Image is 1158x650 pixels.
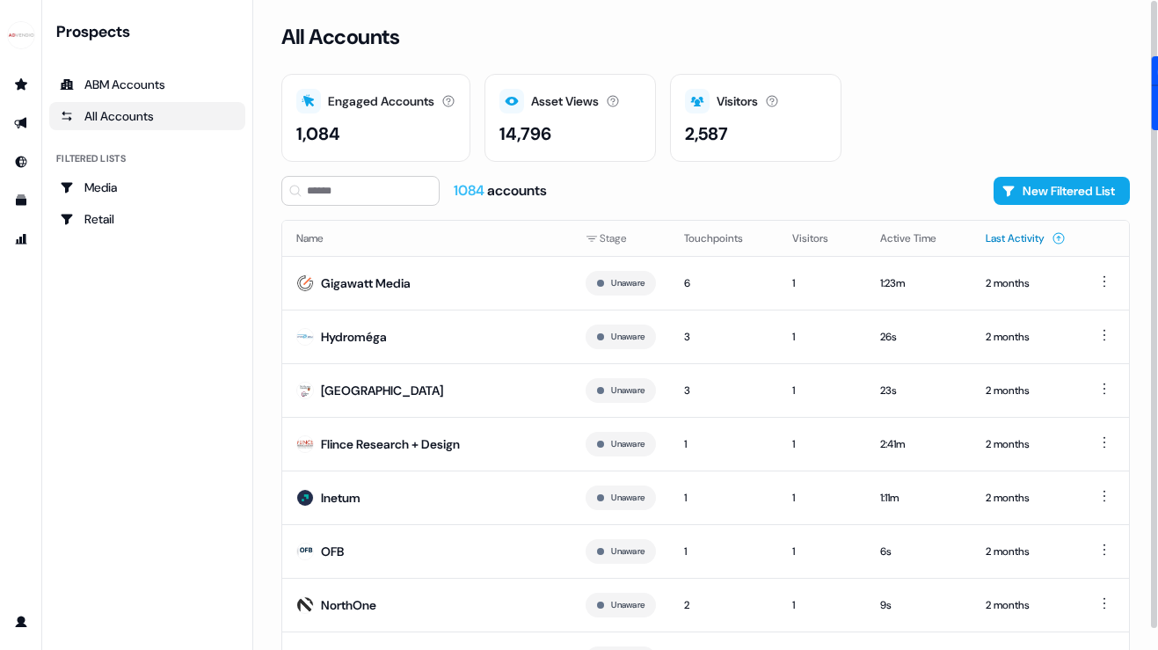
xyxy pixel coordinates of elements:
[792,489,852,507] div: 1
[56,21,245,42] div: Prospects
[684,596,764,614] div: 2
[792,223,849,254] button: Visitors
[792,435,852,453] div: 1
[986,543,1066,560] div: 2 months
[684,489,764,507] div: 1
[792,543,852,560] div: 1
[880,543,958,560] div: 6s
[611,383,645,398] button: Unaware
[7,70,35,99] a: Go to prospects
[328,92,434,111] div: Engaged Accounts
[49,102,245,130] a: All accounts
[880,328,958,346] div: 26s
[986,223,1066,254] button: Last Activity
[880,489,958,507] div: 1:11m
[321,543,344,560] div: OFB
[7,109,35,137] a: Go to outbound experience
[60,107,235,125] div: All Accounts
[56,151,126,166] div: Filtered lists
[321,382,443,399] div: [GEOGRAPHIC_DATA]
[499,121,551,147] div: 14,796
[792,274,852,292] div: 1
[49,70,245,99] a: ABM Accounts
[60,179,235,196] div: Media
[684,543,764,560] div: 1
[986,328,1066,346] div: 2 months
[792,596,852,614] div: 1
[321,596,376,614] div: NorthOne
[296,121,340,147] div: 1,084
[531,92,599,111] div: Asset Views
[7,148,35,176] a: Go to Inbound
[321,489,361,507] div: Inetum
[611,597,645,613] button: Unaware
[611,275,645,291] button: Unaware
[611,544,645,559] button: Unaware
[684,328,764,346] div: 3
[685,121,728,147] div: 2,587
[880,435,958,453] div: 2:41m
[586,230,656,247] div: Stage
[611,490,645,506] button: Unaware
[986,489,1066,507] div: 2 months
[321,435,460,453] div: Flince Research + Design
[49,173,245,201] a: Go to Media
[454,181,547,201] div: accounts
[880,382,958,399] div: 23s
[611,329,645,345] button: Unaware
[880,274,958,292] div: 1:23m
[60,210,235,228] div: Retail
[986,274,1066,292] div: 2 months
[684,274,764,292] div: 6
[994,177,1130,205] button: New Filtered List
[49,205,245,233] a: Go to Retail
[792,382,852,399] div: 1
[986,596,1066,614] div: 2 months
[880,223,958,254] button: Active Time
[684,435,764,453] div: 1
[792,328,852,346] div: 1
[321,274,411,292] div: Gigawatt Media
[7,186,35,215] a: Go to templates
[281,24,399,50] h3: All Accounts
[60,76,235,93] div: ABM Accounts
[880,596,958,614] div: 9s
[611,436,645,452] button: Unaware
[986,382,1066,399] div: 2 months
[7,608,35,636] a: Go to profile
[321,328,387,346] div: Hydroméga
[717,92,758,111] div: Visitors
[282,221,572,256] th: Name
[684,382,764,399] div: 3
[684,223,764,254] button: Touchpoints
[986,435,1066,453] div: 2 months
[7,225,35,253] a: Go to attribution
[454,181,487,200] span: 1084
